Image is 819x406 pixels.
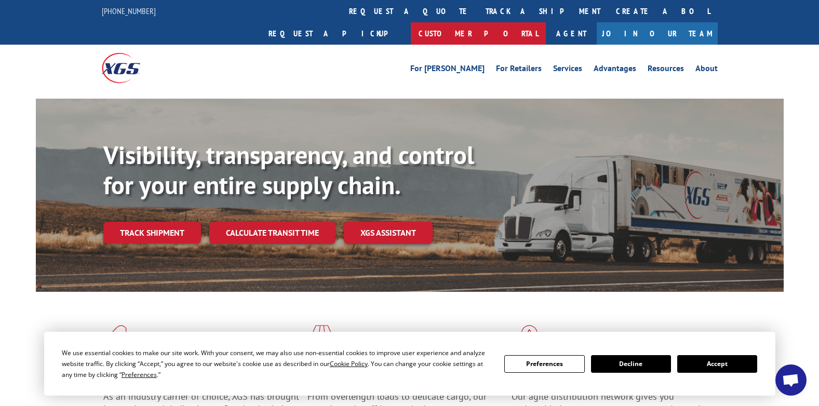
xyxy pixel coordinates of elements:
div: We use essential cookies to make our site work. With your consent, we may also use non-essential ... [62,347,492,380]
a: Services [553,64,582,76]
button: Decline [591,355,671,373]
button: Preferences [504,355,584,373]
span: Preferences [122,370,157,379]
a: Agent [546,22,597,45]
img: xgs-icon-flagship-distribution-model-red [512,325,547,352]
a: Resources [648,64,684,76]
a: For [PERSON_NAME] [410,64,485,76]
a: Join Our Team [597,22,718,45]
a: Track shipment [103,222,201,243]
div: Open chat [775,364,807,396]
span: Cookie Policy [330,359,368,368]
a: Advantages [594,64,636,76]
button: Accept [677,355,757,373]
a: Request a pickup [261,22,411,45]
a: [PHONE_NUMBER] [102,6,156,16]
a: Customer Portal [411,22,546,45]
div: Cookie Consent Prompt [44,332,775,396]
a: XGS ASSISTANT [344,222,433,244]
a: For Retailers [496,64,542,76]
img: xgs-icon-total-supply-chain-intelligence-red [103,325,136,352]
a: About [695,64,718,76]
img: xgs-icon-focused-on-flooring-red [307,325,332,352]
a: Calculate transit time [209,222,335,244]
b: Visibility, transparency, and control for your entire supply chain. [103,139,474,201]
